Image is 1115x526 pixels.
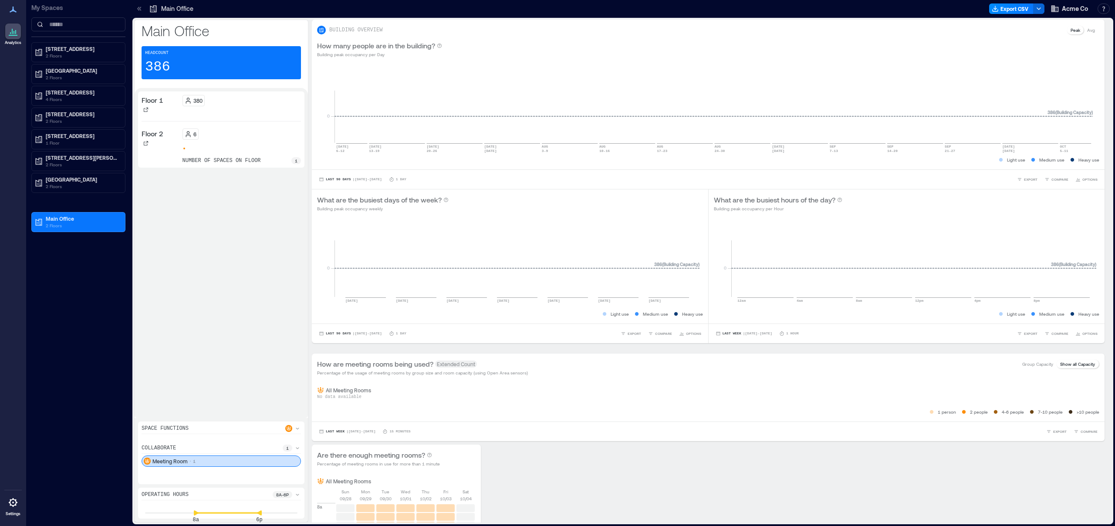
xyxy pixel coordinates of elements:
[484,149,497,153] text: [DATE]
[46,215,119,222] p: Main Office
[643,310,668,317] p: Medium use
[422,488,429,495] p: Thu
[360,495,372,502] p: 09/29
[1077,408,1099,415] p: >10 people
[599,145,606,148] text: AUG
[714,195,835,205] p: What are the busiest hours of the day?
[1043,329,1070,338] button: COMPARE
[598,299,611,303] text: [DATE]
[1034,299,1040,303] text: 8pm
[142,95,163,105] p: Floor 1
[317,205,449,212] p: Building peak occupancy weekly
[628,331,641,336] span: EXPORT
[1071,27,1080,34] p: Peak
[797,299,803,303] text: 4am
[336,149,345,153] text: 6-12
[295,157,297,164] p: 1
[142,22,301,39] p: Main Office
[182,157,261,164] p: number of spaces on floor
[145,58,170,76] p: 386
[340,495,351,502] p: 09/28
[317,51,442,58] p: Building peak occupancy per Day
[1048,2,1091,16] button: Acme Co
[46,67,119,74] p: [GEOGRAPHIC_DATA]
[435,361,477,368] span: Extended Count
[887,145,894,148] text: SEP
[361,488,370,495] p: Mon
[142,425,189,432] p: Space Functions
[326,478,371,485] p: All Meeting Rooms
[380,495,392,502] p: 09/30
[46,222,119,229] p: 2 Floors
[1053,429,1067,434] span: EXPORT
[714,205,842,212] p: Building peak occupancy per Hour
[389,429,410,434] p: 15 minutes
[326,387,371,394] p: All Meeting Rooms
[830,145,836,148] text: SEP
[46,52,119,59] p: 2 Floors
[547,299,560,303] text: [DATE]
[317,40,435,51] p: How many people are in the building?
[46,176,119,183] p: [GEOGRAPHIC_DATA]
[2,21,24,48] a: Analytics
[945,145,951,148] text: SEP
[1007,310,1025,317] p: Light use
[772,145,785,148] text: [DATE]
[426,149,437,153] text: 20-26
[1082,177,1098,182] span: OPTIONS
[463,488,469,495] p: Sat
[3,492,24,519] a: Settings
[1007,156,1025,163] p: Light use
[317,450,425,460] p: Are there enough meeting rooms?
[887,149,898,153] text: 14-20
[1038,408,1063,415] p: 7-10 people
[46,154,119,161] p: [STREET_ADDRESS][PERSON_NAME]
[772,149,785,153] text: [DATE]
[142,491,189,498] p: Operating Hours
[382,488,389,495] p: Tue
[46,161,119,168] p: 2 Floors
[619,329,643,338] button: EXPORT
[1074,175,1099,184] button: OPTIONS
[327,113,330,118] tspan: 0
[327,265,330,270] tspan: 0
[484,145,497,148] text: [DATE]
[317,195,442,205] p: What are the busiest days of the week?
[193,458,196,465] p: 1
[542,145,548,148] text: AUG
[1081,429,1098,434] span: COMPARE
[31,3,125,12] p: My Spaces
[329,27,382,34] p: BUILDING OVERVIEW
[317,329,384,338] button: Last 90 Days |[DATE]-[DATE]
[6,511,20,516] p: Settings
[396,177,406,182] p: 1 Day
[649,299,661,303] text: [DATE]
[46,132,119,139] p: [STREET_ADDRESS]
[1044,427,1068,436] button: EXPORT
[161,4,193,13] p: Main Office
[401,488,410,495] p: Wed
[1082,331,1098,336] span: OPTIONS
[317,394,1099,401] p: No data available
[345,299,358,303] text: [DATE]
[317,175,384,184] button: Last 90 Days |[DATE]-[DATE]
[1060,361,1095,368] p: Show all Capacity
[657,149,667,153] text: 17-23
[1051,331,1068,336] span: COMPARE
[714,149,725,153] text: 24-30
[152,458,188,465] p: Meeting Room
[938,408,956,415] p: 1 person
[46,183,119,190] p: 2 Floors
[1074,329,1099,338] button: OPTIONS
[317,460,440,467] p: Percentage of meeting rooms in use for more than 1 minute
[46,139,119,146] p: 1 Floor
[1062,4,1088,13] span: Acme Co
[46,45,119,52] p: [STREET_ADDRESS]
[193,131,196,138] p: 6
[497,299,510,303] text: [DATE]
[714,145,721,148] text: AUG
[646,329,674,338] button: COMPARE
[915,299,923,303] text: 12pm
[46,118,119,125] p: 2 Floors
[1015,175,1039,184] button: EXPORT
